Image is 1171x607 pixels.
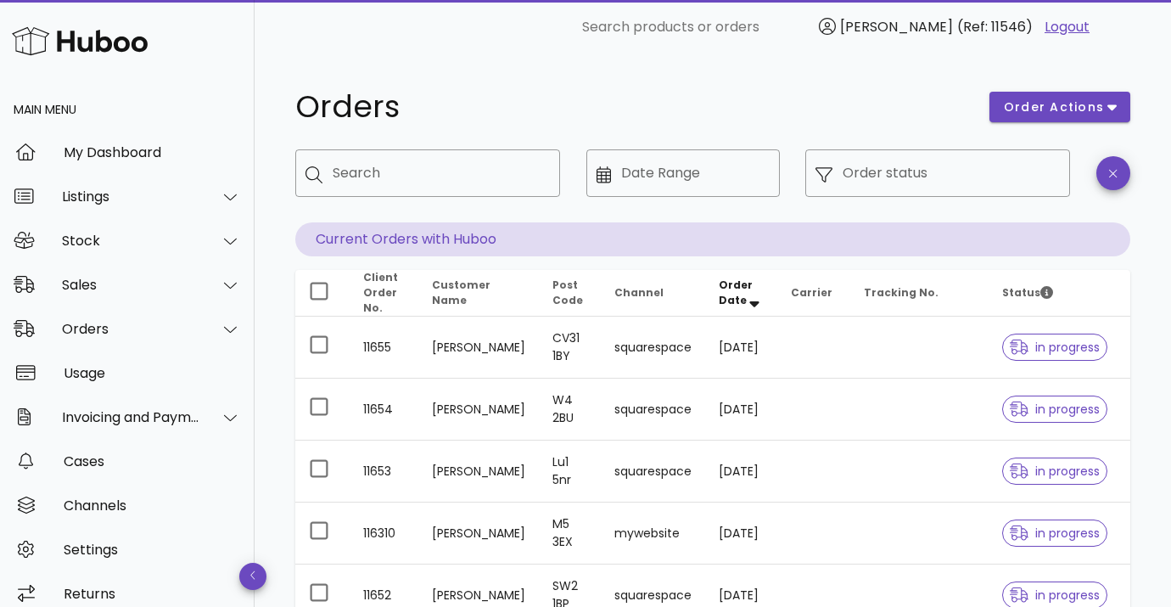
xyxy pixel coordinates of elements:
[1010,465,1100,477] span: in progress
[539,503,601,565] td: M5 3EX
[1003,98,1105,116] span: order actions
[418,317,539,379] td: [PERSON_NAME]
[705,379,776,441] td: [DATE]
[418,379,539,441] td: [PERSON_NAME]
[64,586,241,602] div: Returns
[62,321,200,337] div: Orders
[295,222,1130,256] p: Current Orders with Huboo
[64,144,241,160] div: My Dashboard
[62,277,200,293] div: Sales
[62,233,200,249] div: Stock
[64,497,241,514] div: Channels
[777,270,850,317] th: Carrier
[539,270,601,317] th: Post Code
[840,17,953,37] span: [PERSON_NAME]
[64,542,241,558] div: Settings
[1010,527,1100,539] span: in progress
[601,317,705,379] td: squarespace
[601,379,705,441] td: squarespace
[791,285,832,300] span: Carrier
[705,441,776,503] td: [DATE]
[989,270,1130,317] th: Status
[1010,589,1100,601] span: in progress
[350,379,418,441] td: 11654
[418,270,539,317] th: Customer Name
[1045,17,1090,37] a: Logout
[12,23,148,59] img: Huboo Logo
[552,278,583,307] span: Post Code
[1010,341,1100,353] span: in progress
[719,278,753,307] span: Order Date
[705,317,776,379] td: [DATE]
[539,379,601,441] td: W4 2BU
[1010,403,1100,415] span: in progress
[864,285,938,300] span: Tracking No.
[64,453,241,469] div: Cases
[601,441,705,503] td: squarespace
[432,278,490,307] span: Customer Name
[539,317,601,379] td: CV31 1BY
[601,270,705,317] th: Channel
[614,285,664,300] span: Channel
[64,365,241,381] div: Usage
[62,409,200,425] div: Invoicing and Payments
[350,503,418,565] td: 116310
[705,270,776,317] th: Order Date: Sorted descending. Activate to remove sorting.
[350,441,418,503] td: 11653
[363,270,398,315] span: Client Order No.
[989,92,1130,122] button: order actions
[418,503,539,565] td: [PERSON_NAME]
[295,92,969,122] h1: Orders
[350,317,418,379] td: 11655
[705,503,776,565] td: [DATE]
[539,441,601,503] td: Lu1 5nr
[418,441,539,503] td: [PERSON_NAME]
[850,270,989,317] th: Tracking No.
[350,270,418,317] th: Client Order No.
[601,503,705,565] td: mywebsite
[1002,285,1053,300] span: Status
[62,188,200,205] div: Listings
[957,17,1033,37] span: (Ref: 11546)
